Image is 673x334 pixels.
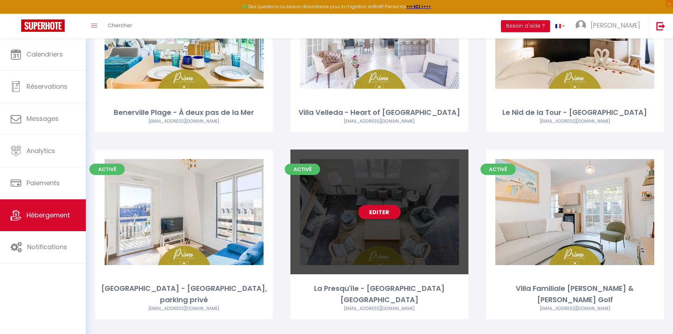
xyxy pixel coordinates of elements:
a: ... [PERSON_NAME] [570,14,649,39]
div: Villa Familiale [PERSON_NAME] & [PERSON_NAME] Golf [486,283,664,305]
span: [PERSON_NAME] [591,21,640,30]
div: [GEOGRAPHIC_DATA] - [GEOGRAPHIC_DATA], parking privé [95,283,273,305]
span: Hébergement [26,211,70,219]
span: Analytics [26,146,55,155]
div: Le Nid de la Tour - [GEOGRAPHIC_DATA] [486,107,664,118]
a: Editer [358,205,401,219]
img: ... [575,20,586,31]
span: Messages [26,114,59,123]
span: Réservations [26,82,67,91]
span: Paiements [26,178,60,187]
div: Villa Velleda - Heart of [GEOGRAPHIC_DATA] [290,107,468,118]
span: Activé [285,164,320,175]
div: Benerville Plage - À deux pas de la Mer [95,107,273,118]
div: La Presqu'île - [GEOGRAPHIC_DATA] [GEOGRAPHIC_DATA] [290,283,468,305]
div: Airbnb [95,305,273,312]
img: Super Booking [21,19,65,32]
div: Airbnb [486,118,664,125]
span: Chercher [108,22,132,29]
div: Airbnb [486,305,664,312]
a: Chercher [102,14,137,39]
a: >>> ICI <<<< [406,4,431,10]
span: Notifications [27,242,67,251]
div: Airbnb [290,118,468,125]
span: Activé [89,164,125,175]
div: Airbnb [290,305,468,312]
img: logout [656,22,665,30]
span: Activé [480,164,516,175]
div: Airbnb [95,118,273,125]
button: Besoin d'aide ? [501,20,550,32]
span: Calendriers [26,50,63,59]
